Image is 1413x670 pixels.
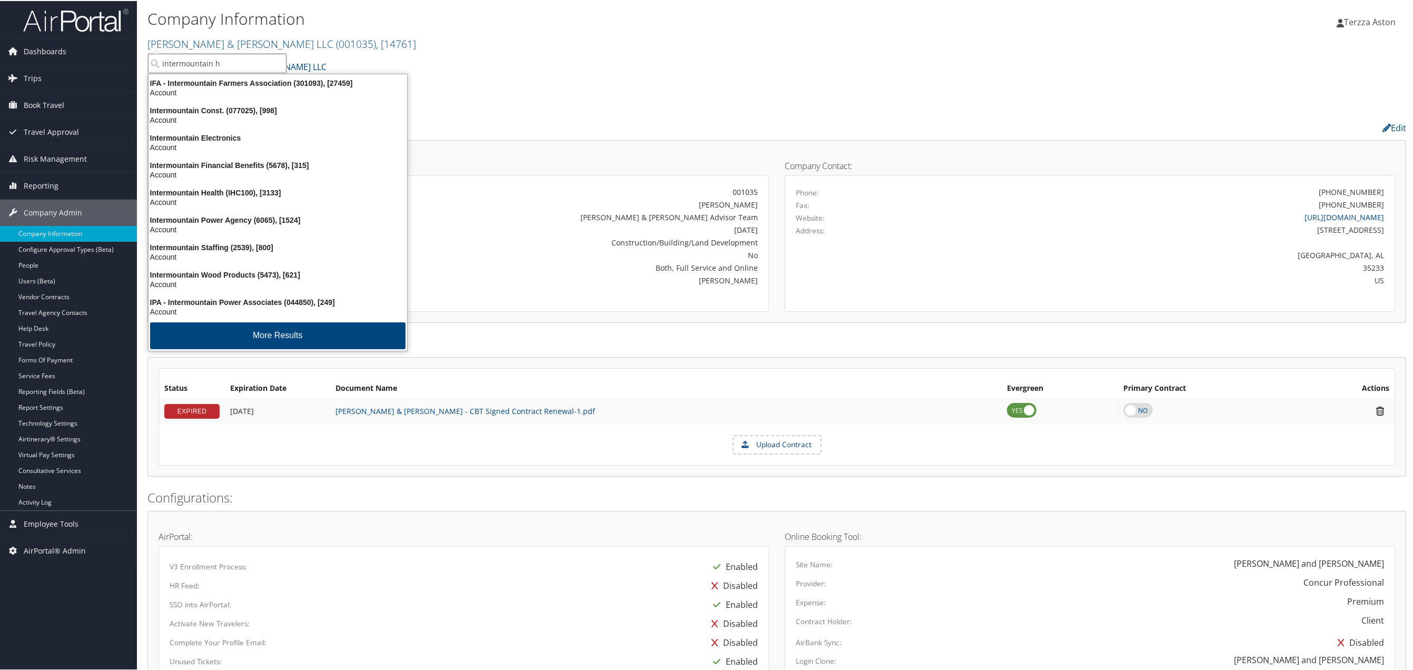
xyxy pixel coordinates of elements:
div: Account [142,169,413,179]
i: Remove Contract [1371,405,1389,416]
label: SSO into AirPortal: [170,598,231,609]
span: AirPortal® Admin [24,537,86,563]
h2: Contracts: [147,334,1406,352]
a: [PERSON_NAME] & [PERSON_NAME] LLC [147,36,416,50]
label: Phone: [796,186,819,197]
div: Account [142,114,413,124]
span: Trips [24,64,42,91]
button: More Results [150,321,406,348]
div: Account [142,251,413,261]
div: Intermountain Staffing (2539), [800] [142,242,413,251]
label: Complete Your Profile Email: [170,636,266,647]
div: US [947,274,1384,285]
span: , [ 14761 ] [376,36,416,50]
div: Intermountain Wood Products (5473), [621] [142,269,413,279]
h2: Company Profile: [147,117,981,135]
a: [PERSON_NAME] & [PERSON_NAME] - CBT Signed Contract Renewal-1.pdf [335,405,595,415]
div: IFA - Intermountain Farmers Association (301093), [27459] [142,77,413,87]
div: Client [1361,613,1384,626]
span: Dashboards [24,37,66,64]
div: Add/Edit Date [230,406,325,415]
div: 001035 [371,185,758,196]
th: Primary Contract [1118,378,1300,397]
div: Account [142,306,413,316]
div: [PERSON_NAME] and [PERSON_NAME] [1234,556,1384,569]
label: Upload Contract [734,435,821,453]
div: Account [142,224,413,233]
div: Intermountain Const. (077025), [998] [142,105,413,114]
div: No [371,249,758,260]
h4: AirPortal: [159,531,769,540]
div: Disabled [1332,632,1384,651]
label: Address: [796,224,825,235]
th: Status [159,378,225,397]
a: Terzza Aston [1337,5,1406,37]
label: Contract Holder: [796,615,852,626]
div: Intermountain Power Agency (6065), [1524] [142,214,413,224]
div: [PERSON_NAME] and [PERSON_NAME] [1234,653,1384,665]
h4: Online Booking Tool: [785,531,1395,540]
img: airportal-logo.png [23,7,129,32]
div: 35233 [947,261,1384,272]
label: Website: [796,212,825,222]
div: [DATE] [371,223,758,234]
div: [PHONE_NUMBER] [1319,185,1384,196]
label: Expense: [796,596,826,607]
div: Disabled [706,613,758,632]
div: [PHONE_NUMBER] [1319,198,1384,209]
span: Terzza Aston [1344,15,1396,27]
div: Enabled [708,594,758,613]
div: [PERSON_NAME] [371,198,758,209]
div: [PERSON_NAME] [371,274,758,285]
div: [PERSON_NAME] & [PERSON_NAME] Advisor Team [371,211,758,222]
th: Expiration Date [225,378,330,397]
h2: Configurations: [147,488,1406,506]
a: [URL][DOMAIN_NAME] [1305,211,1384,221]
div: Intermountain Electronics [142,132,413,142]
span: Employee Tools [24,510,78,536]
span: [DATE] [230,405,254,415]
div: Account [142,87,413,96]
h4: Company Contact: [785,161,1395,169]
th: Evergreen [1002,378,1118,397]
div: Account [142,279,413,288]
div: Premium [1347,594,1384,607]
span: Company Admin [24,199,82,225]
span: Reporting [24,172,58,198]
label: Login Clone: [796,655,836,665]
label: Activate New Travelers: [170,617,250,628]
div: Concur Professional [1303,575,1384,588]
span: ( 001035 ) [336,36,376,50]
th: Document Name [330,378,1002,397]
label: V3 Enrollment Process: [170,560,247,571]
div: Account [142,142,413,151]
label: Unused Tickets: [170,655,222,666]
div: Disabled [706,632,758,651]
div: Enabled [708,556,758,575]
a: Edit [1382,121,1406,133]
div: Intermountain Health (IHC100), [3133] [142,187,413,196]
label: Fax: [796,199,809,210]
div: Account [142,196,413,206]
div: [STREET_ADDRESS] [947,223,1384,234]
label: AirBank Sync: [796,636,842,647]
div: Construction/Building/Land Development [371,236,758,247]
span: Travel Approval [24,118,79,144]
th: Actions [1300,378,1395,397]
div: EXPIRED [164,403,220,418]
label: HR Feed: [170,579,200,590]
div: Disabled [706,575,758,594]
h1: Company Information [147,7,986,29]
label: Provider: [796,577,826,588]
div: Both, Full Service and Online [371,261,758,272]
label: Site Name: [796,558,833,569]
span: Book Travel [24,91,64,117]
div: [GEOGRAPHIC_DATA], AL [947,249,1384,260]
h4: Account Details: [159,161,769,169]
span: Risk Management [24,145,87,171]
div: Enabled [708,651,758,670]
div: Intermountain Financial Benefits (5678), [315] [142,160,413,169]
input: Search Accounts [148,53,286,72]
div: IPA - Intermountain Power Associates (044850), [249] [142,297,413,306]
